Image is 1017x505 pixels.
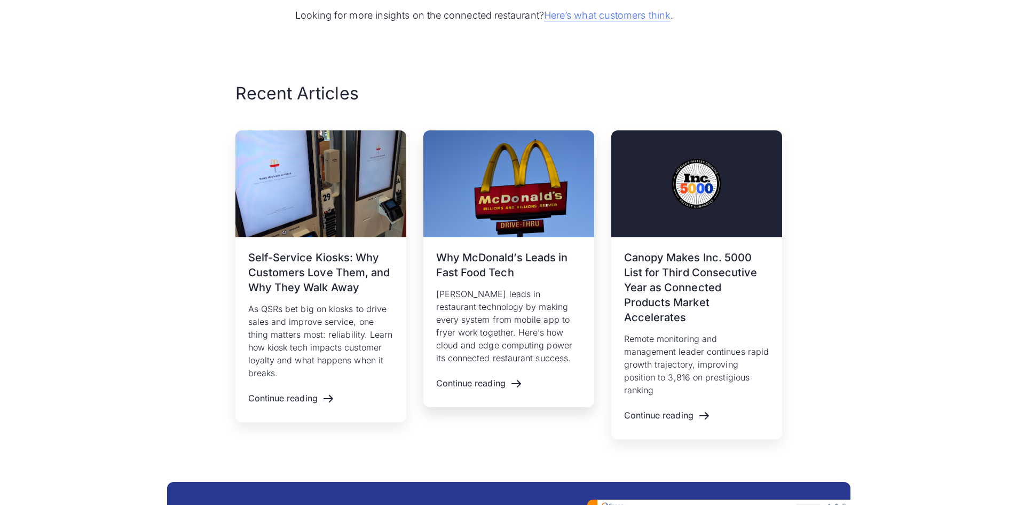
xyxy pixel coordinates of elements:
[295,8,722,22] p: Looking for more insights on the connected restaurant? .
[624,410,693,421] div: Continue reading
[423,130,594,407] a: Why McDonald’s Leads in Fast Food Tech[PERSON_NAME] leads in restaurant technology by making ever...
[248,302,393,379] p: As QSRs bet big on kiosks to drive sales and improve service, one thing matters most: reliability...
[544,10,671,21] a: Here’s what customers think
[235,130,406,422] a: Self-Service Kiosks: Why Customers Love Them, and Why They Walk AwayAs QSRs bet big on kiosks to ...
[436,378,506,389] div: Continue reading
[235,82,359,105] h2: Recent Articles
[436,288,581,364] p: [PERSON_NAME] leads in restaurant technology by making every system from mobile app to fryer work...
[611,130,782,439] a: Canopy Makes Inc. 5000 List for Third Consecutive Year as Connected Products Market AcceleratesRe...
[436,250,581,280] h3: Why McDonald’s Leads in Fast Food Tech
[624,332,769,397] p: Remote monitoring and management leader continues rapid growth trajectory, improving position to ...
[624,250,769,325] h3: Canopy Makes Inc. 5000 List for Third Consecutive Year as Connected Products Market Accelerates
[248,250,393,295] h3: Self-Service Kiosks: Why Customers Love Them, and Why They Walk Away
[248,393,318,403] div: Continue reading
